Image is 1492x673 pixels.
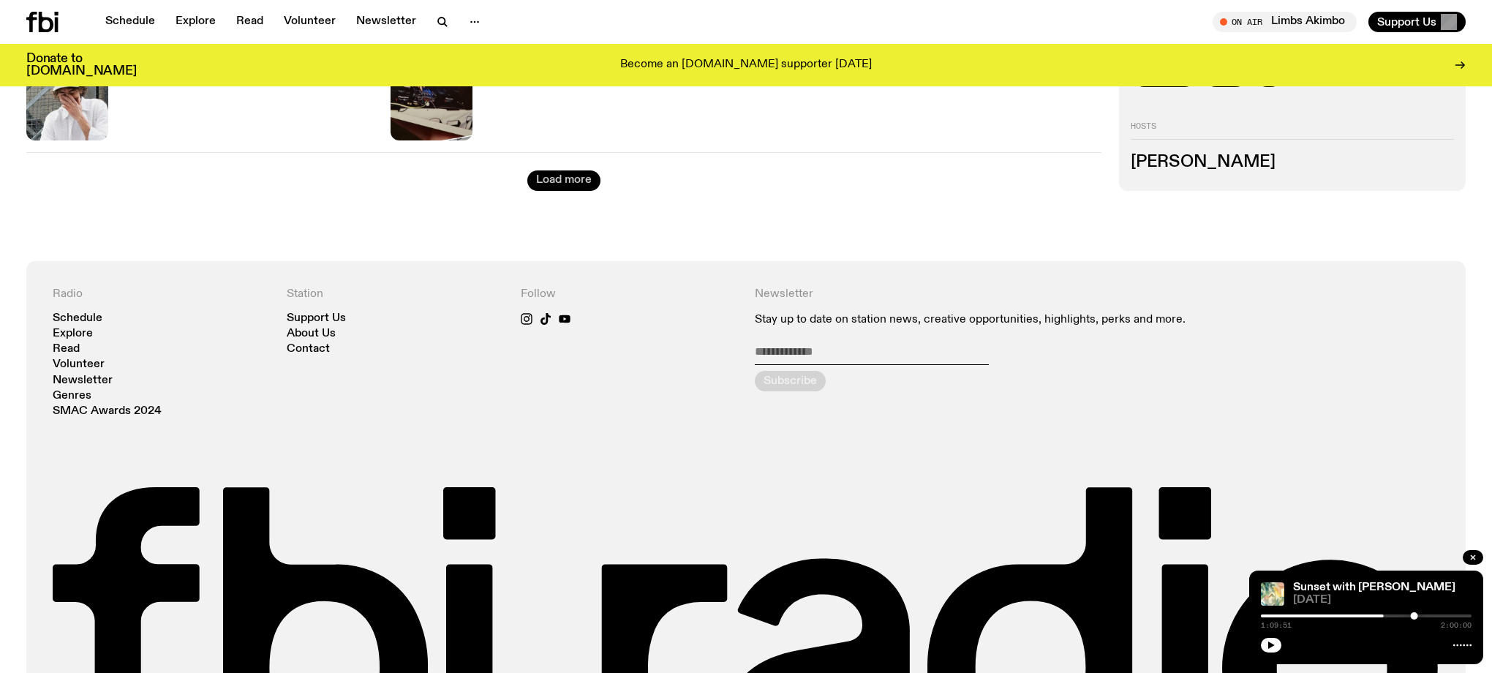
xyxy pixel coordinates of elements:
[1229,16,1349,27] span: Tune in live
[53,375,113,386] a: Newsletter
[53,406,162,417] a: SMAC Awards 2024
[1377,15,1436,29] span: Support Us
[755,313,1205,327] p: Stay up to date on station news, creative opportunities, highlights, perks and more.
[755,371,826,391] button: Subscribe
[227,12,272,32] a: Read
[620,59,872,72] p: Become an [DOMAIN_NAME] supporter [DATE]
[1441,622,1472,629] span: 2:00:00
[275,12,344,32] a: Volunteer
[521,287,737,301] h4: Follow
[97,12,164,32] a: Schedule
[1131,154,1454,170] h3: [PERSON_NAME]
[167,12,225,32] a: Explore
[287,313,346,324] a: Support Us
[527,170,600,191] button: Load more
[1293,595,1472,606] span: [DATE]
[53,344,80,355] a: Read
[53,391,91,402] a: Genres
[1261,622,1292,629] span: 1:09:51
[53,359,105,370] a: Volunteer
[1368,12,1466,32] button: Support Us
[53,287,269,301] h4: Radio
[108,38,373,140] a: Sunset with [PERSON_NAME], with Dimensionless Unity[DATE]
[755,287,1205,301] h4: Newsletter
[26,53,137,78] h3: Donate to [DOMAIN_NAME]
[287,287,503,301] h4: Station
[53,313,102,324] a: Schedule
[287,344,330,355] a: Contact
[347,12,425,32] a: Newsletter
[1293,582,1455,593] a: Sunset with [PERSON_NAME]
[1213,12,1357,32] button: On AirLimbs Akimbo
[287,328,336,339] a: About Us
[53,328,93,339] a: Explore
[1131,122,1454,140] h2: Hosts
[472,38,737,140] a: Sunset with [PERSON_NAME], with [PERSON_NAME][DATE]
